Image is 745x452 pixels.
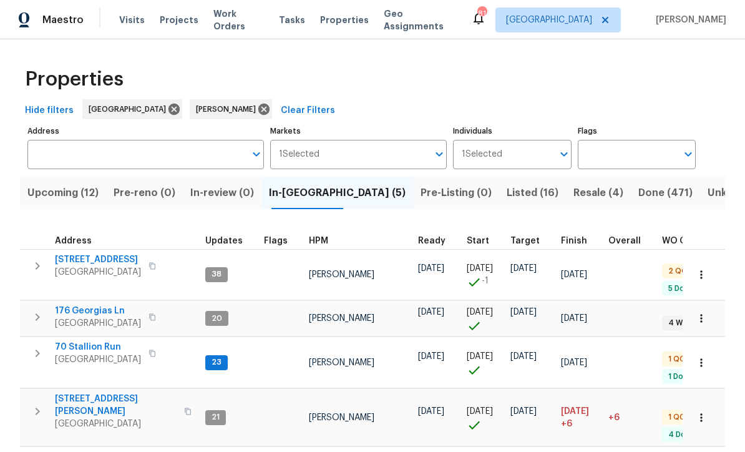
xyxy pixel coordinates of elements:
span: [PERSON_NAME] [309,358,374,367]
span: [DATE] [510,352,537,361]
div: Projected renovation finish date [561,237,598,245]
span: Geo Assignments [384,7,456,32]
span: 23 [207,357,226,368]
span: [GEOGRAPHIC_DATA] [55,266,141,278]
span: Resale (4) [573,184,623,202]
span: 38 [207,269,226,280]
span: [DATE] [561,270,587,279]
button: Open [431,145,448,163]
span: [DATE] [510,407,537,416]
span: Target [510,237,540,245]
span: Finish [561,237,587,245]
span: [DATE] [510,264,537,273]
span: [DATE] [418,407,444,416]
span: [GEOGRAPHIC_DATA] [55,317,141,330]
span: [PERSON_NAME] [309,413,374,422]
label: Markets [270,127,447,135]
span: 1 Done [663,371,698,382]
span: 70 Stallion Run [55,341,141,353]
span: 1 Selected [462,149,502,160]
span: 20 [207,313,227,324]
span: -1 [482,275,489,287]
span: [GEOGRAPHIC_DATA] [89,103,171,115]
label: Flags [578,127,696,135]
span: In-[GEOGRAPHIC_DATA] (5) [269,184,406,202]
td: Project started 1 days early [462,249,505,300]
span: 1 Selected [279,149,319,160]
span: 4 WIP [663,318,694,328]
span: [DATE] [467,308,493,317]
div: Actual renovation start date [467,237,500,245]
span: +6 [608,413,620,422]
span: [PERSON_NAME] [196,103,261,115]
span: [DATE] [561,314,587,323]
div: Days past target finish date [608,237,652,245]
td: Scheduled to finish 6 day(s) late [556,389,603,446]
td: Project started on time [462,301,505,337]
span: Flags [264,237,288,245]
span: Pre-Listing (0) [421,184,492,202]
span: HPM [309,237,328,245]
button: Open [248,145,265,163]
span: [PERSON_NAME] [309,270,374,279]
span: [DATE] [561,407,589,416]
span: 2 QC [663,266,692,277]
span: 1 QC [663,354,690,365]
span: Updates [205,237,243,245]
span: [DATE] [467,264,493,273]
span: [DATE] [510,308,537,317]
span: [STREET_ADDRESS] [55,253,141,266]
span: Projects [160,14,198,26]
span: Address [55,237,92,245]
td: Project started on time [462,389,505,446]
span: Overall [608,237,641,245]
button: Open [555,145,573,163]
label: Address [27,127,264,135]
div: Target renovation project end date [510,237,551,245]
td: Project started on time [462,337,505,388]
span: Maestro [42,14,84,26]
div: [PERSON_NAME] [190,99,272,119]
td: 6 day(s) past target finish date [603,389,657,446]
span: [DATE] [467,407,493,416]
span: [GEOGRAPHIC_DATA] [55,418,177,430]
span: [DATE] [418,308,444,317]
span: Visits [119,14,145,26]
label: Individuals [453,127,571,135]
span: Start [467,237,489,245]
span: In-review (0) [190,184,254,202]
span: 1 QC [663,412,690,423]
span: [DATE] [561,358,587,367]
div: [GEOGRAPHIC_DATA] [82,99,182,119]
span: [STREET_ADDRESS][PERSON_NAME] [55,393,177,418]
span: [GEOGRAPHIC_DATA] [55,353,141,366]
span: [DATE] [467,352,493,361]
span: WO Completion [662,237,731,245]
div: 81 [477,7,486,20]
span: Listed (16) [507,184,558,202]
span: Done (471) [638,184,693,202]
span: 5 Done [663,283,699,294]
span: Pre-reno (0) [114,184,175,202]
span: +6 [561,418,572,430]
span: Work Orders [213,7,264,32]
span: [PERSON_NAME] [309,314,374,323]
span: Tasks [279,16,305,24]
span: 176 Georgias Ln [55,305,141,317]
button: Open [679,145,697,163]
span: Hide filters [25,103,74,119]
button: Clear Filters [276,99,340,122]
span: [GEOGRAPHIC_DATA] [506,14,592,26]
span: [DATE] [418,352,444,361]
div: Earliest renovation start date (first business day after COE or Checkout) [418,237,457,245]
button: Hide filters [20,99,79,122]
span: Ready [418,237,446,245]
span: Properties [320,14,369,26]
span: Clear Filters [281,103,335,119]
span: Properties [25,73,124,86]
span: 4 Done [663,430,700,440]
span: [PERSON_NAME] [651,14,726,26]
span: 21 [207,412,225,423]
span: [DATE] [418,264,444,273]
span: Upcoming (12) [27,184,99,202]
